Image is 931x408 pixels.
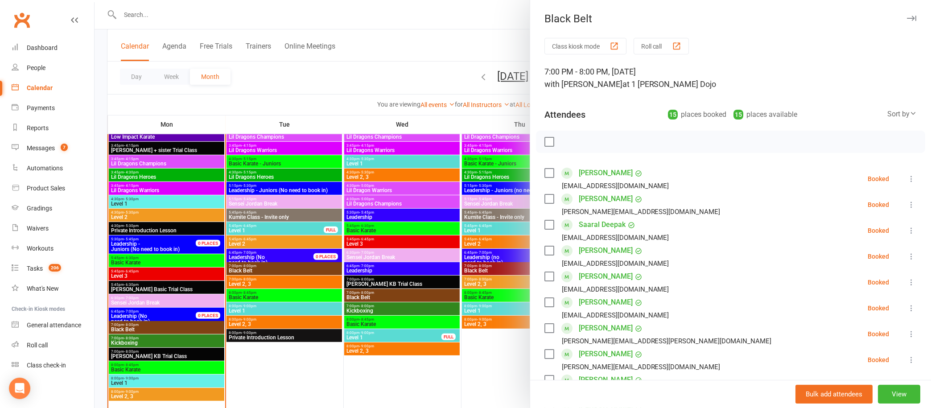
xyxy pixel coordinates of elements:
a: [PERSON_NAME] [579,321,633,335]
div: [PERSON_NAME][EMAIL_ADDRESS][DOMAIN_NAME] [562,206,721,218]
button: Roll call [634,38,689,54]
a: Gradings [12,198,94,218]
span: at 1 [PERSON_NAME] Dojo [622,79,717,89]
div: General attendance [27,321,81,329]
a: Clubworx [11,9,33,31]
div: [PERSON_NAME][EMAIL_ADDRESS][DOMAIN_NAME] [562,361,721,373]
div: [PERSON_NAME][EMAIL_ADDRESS][PERSON_NAME][DOMAIN_NAME] [562,335,772,347]
a: [PERSON_NAME] [579,243,633,258]
button: Bulk add attendees [795,385,873,404]
div: Gradings [27,205,52,212]
div: Booked [868,202,889,208]
div: [EMAIL_ADDRESS][DOMAIN_NAME] [562,180,669,192]
div: Product Sales [27,185,65,192]
a: [PERSON_NAME] [579,166,633,180]
a: Roll call [12,335,94,355]
div: Waivers [27,225,49,232]
a: Product Sales [12,178,94,198]
div: 15 [668,110,678,120]
span: 7 [61,144,68,151]
div: Payments [27,104,55,111]
div: Reports [27,124,49,132]
div: Workouts [27,245,54,252]
span: with [PERSON_NAME] [544,79,622,89]
div: [EMAIL_ADDRESS][DOMAIN_NAME] [562,309,669,321]
button: Class kiosk mode [544,38,626,54]
div: Booked [868,176,889,182]
a: [PERSON_NAME] [579,269,633,284]
div: Booked [868,227,889,234]
div: Messages [27,144,55,152]
button: View [878,385,920,404]
div: Calendar [27,84,53,91]
a: Dashboard [12,38,94,58]
a: [PERSON_NAME] [579,192,633,206]
div: Open Intercom Messenger [9,378,30,399]
a: [PERSON_NAME] [579,373,633,387]
span: 206 [49,264,61,272]
div: 15 [733,110,743,120]
a: Workouts [12,239,94,259]
a: What's New [12,279,94,299]
div: Automations [27,165,63,172]
div: Sort by [887,108,917,120]
a: Messages 7 [12,138,94,158]
div: Tasks [27,265,43,272]
a: People [12,58,94,78]
a: [PERSON_NAME] [579,347,633,361]
div: People [27,64,45,71]
a: Automations [12,158,94,178]
div: What's New [27,285,59,292]
a: Calendar [12,78,94,98]
div: Booked [868,305,889,311]
div: places booked [668,108,726,121]
div: Roll call [27,342,48,349]
div: Booked [868,279,889,285]
a: [PERSON_NAME] [579,295,633,309]
div: Black Belt [530,12,931,25]
a: General attendance kiosk mode [12,315,94,335]
div: Booked [868,331,889,337]
div: [EMAIL_ADDRESS][DOMAIN_NAME] [562,258,669,269]
div: [EMAIL_ADDRESS][DOMAIN_NAME] [562,284,669,295]
div: [EMAIL_ADDRESS][DOMAIN_NAME] [562,232,669,243]
a: Saaral Deepak [579,218,626,232]
div: places available [733,108,797,121]
a: Waivers [12,218,94,239]
a: Class kiosk mode [12,355,94,375]
a: Tasks 206 [12,259,94,279]
div: Dashboard [27,44,58,51]
div: Class check-in [27,362,66,369]
a: Reports [12,118,94,138]
div: Booked [868,357,889,363]
div: 7:00 PM - 8:00 PM, [DATE] [544,66,917,91]
a: Payments [12,98,94,118]
div: Attendees [544,108,585,121]
div: Booked [868,253,889,260]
